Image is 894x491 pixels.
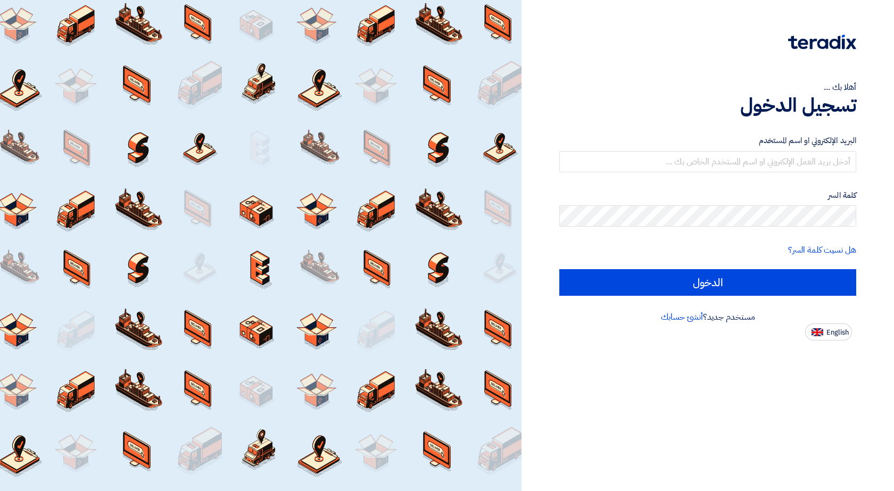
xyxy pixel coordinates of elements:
input: الدخول [559,269,856,296]
button: English [805,323,852,340]
a: هل نسيت كلمة السر؟ [788,244,856,256]
label: كلمة السر [559,189,856,202]
div: مستخدم جديد؟ [559,311,856,323]
img: en-US.png [812,328,823,336]
img: Teradix logo [788,35,856,49]
span: English [826,329,849,336]
h1: تسجيل الدخول [559,94,856,117]
a: أنشئ حسابك [661,311,703,323]
input: أدخل بريد العمل الإلكتروني او اسم المستخدم الخاص بك ... [559,151,856,172]
div: أهلا بك ... [559,81,856,94]
label: البريد الإلكتروني او اسم المستخدم [559,135,856,147]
